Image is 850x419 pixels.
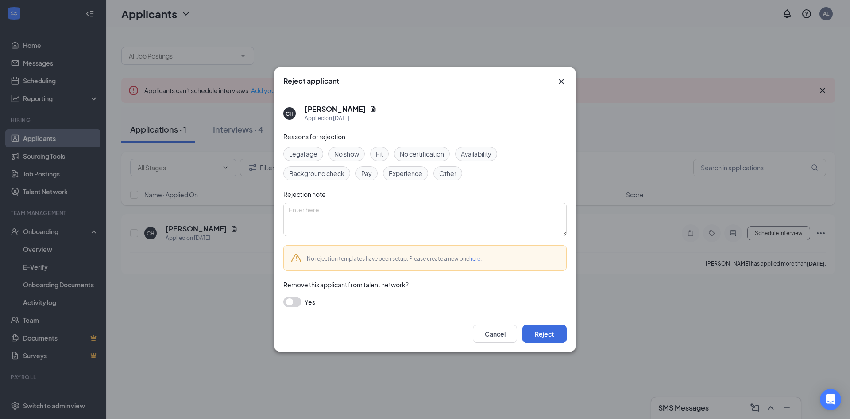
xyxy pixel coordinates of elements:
[820,389,841,410] div: Open Intercom Messenger
[461,149,491,159] span: Availability
[376,149,383,159] span: Fit
[307,255,482,262] span: No rejection templates have been setup. Please create a new one .
[305,104,366,114] h5: [PERSON_NAME]
[291,253,301,263] svg: Warning
[289,168,344,178] span: Background check
[370,106,377,113] svg: Document
[439,168,456,178] span: Other
[522,325,567,343] button: Reject
[361,168,372,178] span: Pay
[400,149,444,159] span: No certification
[283,281,409,289] span: Remove this applicant from talent network?
[283,76,339,86] h3: Reject applicant
[389,168,422,178] span: Experience
[305,297,315,307] span: Yes
[556,76,567,87] svg: Cross
[286,110,294,117] div: CH
[473,325,517,343] button: Cancel
[556,76,567,87] button: Close
[469,255,480,262] a: here
[289,149,317,159] span: Legal age
[283,190,326,198] span: Rejection note
[334,149,359,159] span: No show
[305,114,377,123] div: Applied on [DATE]
[283,133,345,141] span: Reasons for rejection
